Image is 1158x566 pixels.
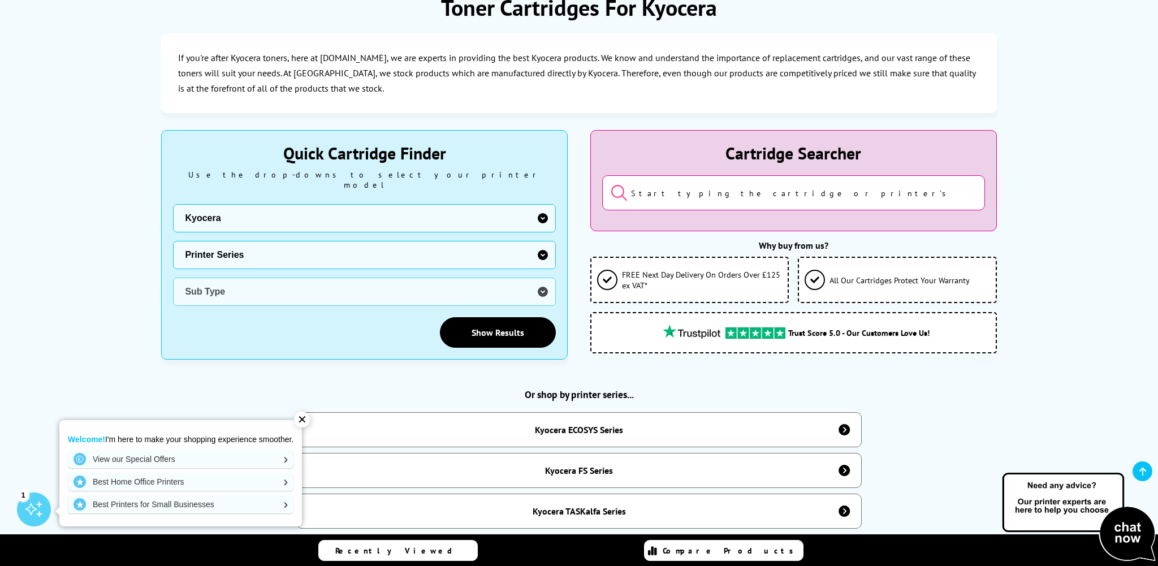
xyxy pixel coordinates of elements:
[68,495,293,513] a: Best Printers for Small Businesses
[68,450,293,468] a: View our Special Offers
[440,317,556,348] a: Show Results
[545,465,613,476] div: Kyocera FS Series
[658,325,725,339] img: trustpilot rating
[644,540,803,561] a: Compare Products
[533,505,626,517] div: Kyocera TASKalfa Series
[173,142,556,164] div: Quick Cartridge Finder
[68,434,293,444] p: I'm here to make your shopping experience smoother.
[318,540,478,561] a: Recently Viewed
[68,473,293,491] a: Best Home Office Printers
[1000,471,1158,564] img: Open Live Chat window
[829,275,970,286] span: All Our Cartridges Protect Your Warranty
[602,142,985,164] div: Cartridge Searcher
[788,327,930,338] span: Trust Score 5.0 - Our Customers Love Us!
[663,546,800,556] span: Compare Products
[294,412,310,427] div: ✕
[725,327,785,339] img: trustpilot rating
[602,175,985,210] input: Start typing the cartridge or printer's name...
[173,170,556,190] div: Use the drop-downs to select your printer model
[178,50,979,97] p: If you're after Kyocera toners, here at [DOMAIN_NAME], we are experts in providing the best Kyoce...
[622,269,782,291] span: FREE Next Day Delivery On Orders Over £125 ex VAT*
[535,424,623,435] div: Kyocera ECOSYS Series
[68,435,105,444] strong: Welcome!
[161,388,996,401] h2: Or shop by printer series...
[17,489,29,501] div: 1
[590,240,997,251] div: Why buy from us?
[335,546,464,556] span: Recently Viewed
